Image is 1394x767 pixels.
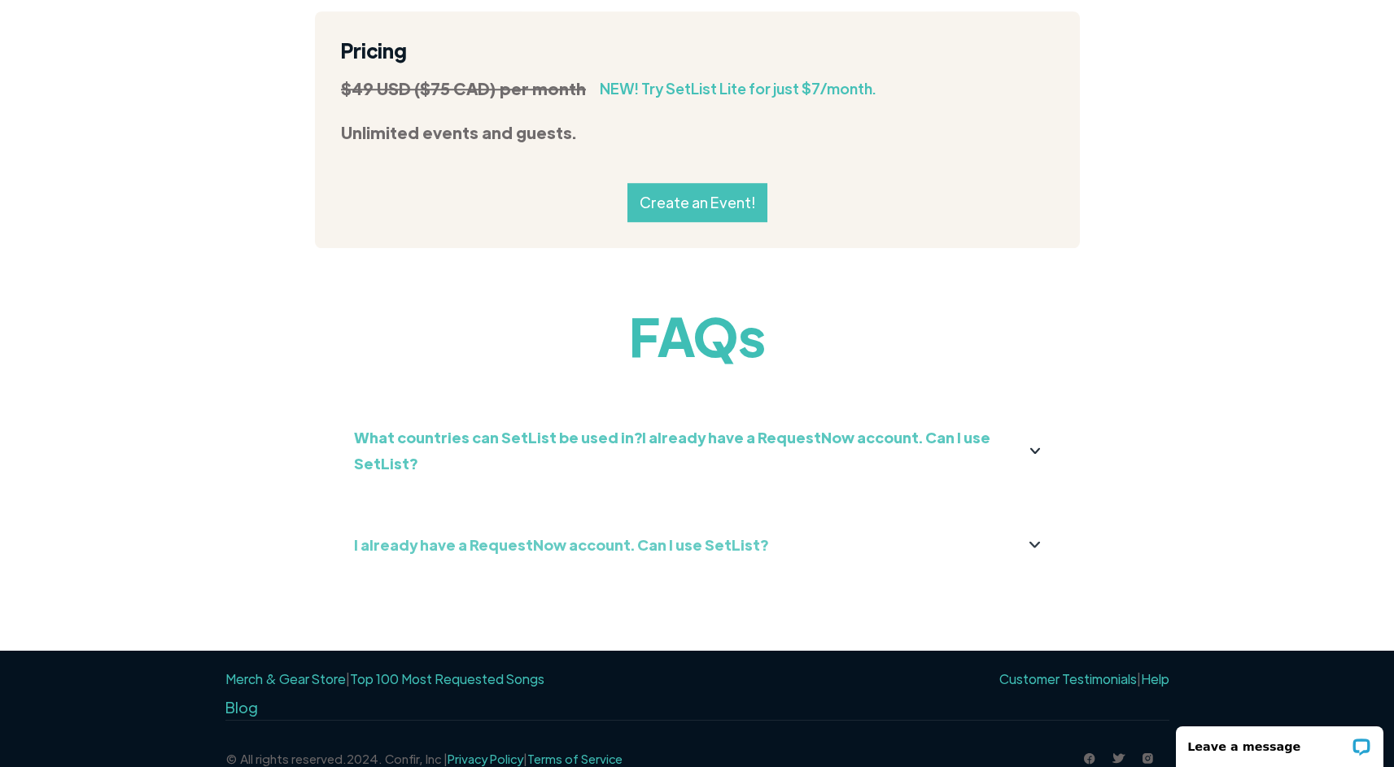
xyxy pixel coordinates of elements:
img: down arrow [1029,542,1040,547]
strong: $49 USD ($75 CAD) per month [341,78,586,98]
a: Merch & Gear Store [225,670,346,687]
div: | [994,667,1169,691]
a: Top 100 Most Requested Songs [350,670,544,687]
h1: FAQs [315,303,1080,368]
a: Help [1141,670,1169,687]
div: NEW! Try SetList Lite for just $7/month. [600,76,876,102]
strong: Unlimited events and guests. [341,122,576,142]
strong: I already have a RequestNow account. Can I use SetList? [354,535,768,554]
a: Blog [225,698,258,717]
a: Create an Event! [627,183,767,222]
strong: What countries can SetList be used in?I already have a RequestNow account. Can I use SetList? [354,428,990,473]
div: | [225,667,544,691]
img: dropdown icon [1029,448,1039,454]
iframe: LiveChat chat widget [1165,716,1394,767]
a: Terms of Service [527,751,623,766]
strong: Pricing [341,37,407,63]
a: Privacy Policy [448,751,523,766]
a: Customer Testimonials [999,670,1137,687]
